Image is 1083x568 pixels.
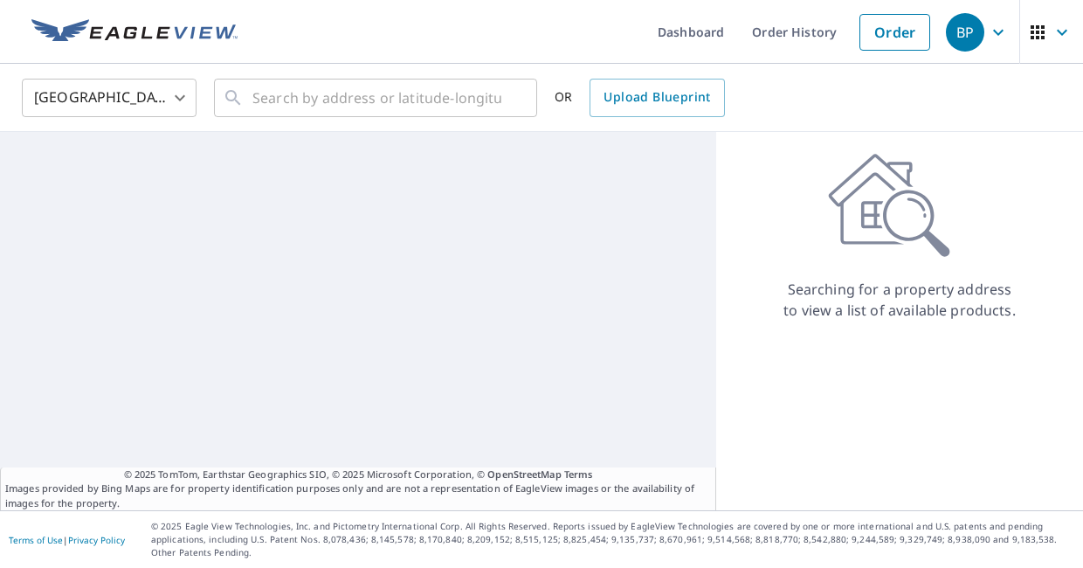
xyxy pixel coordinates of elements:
[555,79,725,117] div: OR
[124,468,593,482] span: © 2025 TomTom, Earthstar Geographics SIO, © 2025 Microsoft Corporation, ©
[151,520,1074,559] p: © 2025 Eagle View Technologies, Inc. and Pictometry International Corp. All Rights Reserved. Repo...
[252,73,501,122] input: Search by address or latitude-longitude
[859,14,930,51] a: Order
[946,13,984,52] div: BP
[9,535,125,545] p: |
[487,468,561,481] a: OpenStreetMap
[9,534,63,546] a: Terms of Use
[31,19,238,45] img: EV Logo
[564,468,593,481] a: Terms
[590,79,724,117] a: Upload Blueprint
[22,73,197,122] div: [GEOGRAPHIC_DATA]
[68,534,125,546] a: Privacy Policy
[604,87,710,108] span: Upload Blueprint
[783,279,1017,321] p: Searching for a property address to view a list of available products.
